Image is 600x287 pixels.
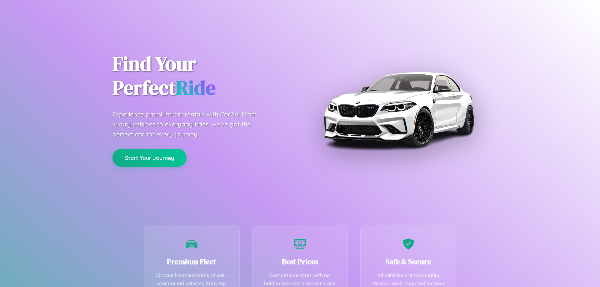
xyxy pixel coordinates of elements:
[262,256,338,267] h3: Best Prices
[176,74,216,101] span: Ride
[112,109,269,139] p: Experience premium car rentals with CarGo. From luxury vehicles to everyday rides, we've got the ...
[153,256,230,267] h3: Premium Fleet
[112,52,291,100] h1: Find Your Perfect
[320,31,477,187] img: Premium BMW car rental vehicle
[370,256,447,267] h3: Safe & Secure
[112,149,187,167] button: Start Your Journey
